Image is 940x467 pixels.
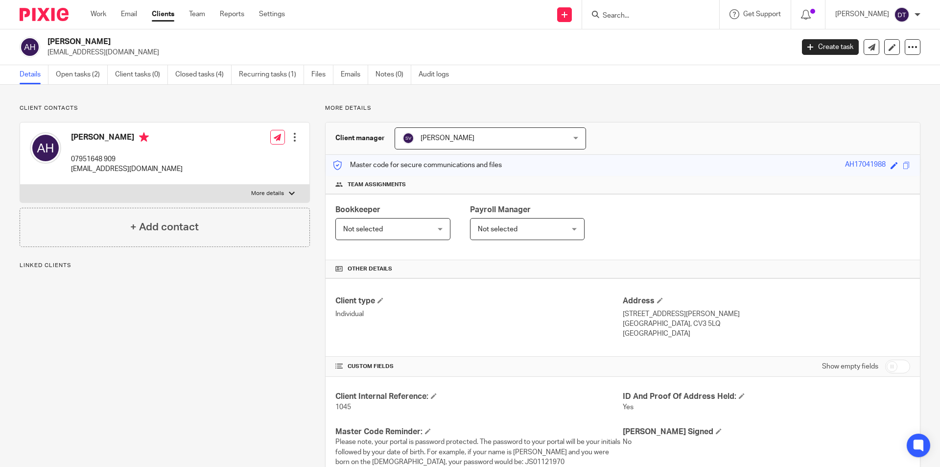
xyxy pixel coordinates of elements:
[239,65,304,84] a: Recurring tasks (1)
[822,362,878,371] label: Show empty fields
[335,133,385,143] h3: Client manager
[743,11,781,18] span: Get Support
[91,9,106,19] a: Work
[335,309,623,319] p: Individual
[623,309,910,319] p: [STREET_ADDRESS][PERSON_NAME]
[335,404,351,411] span: 1045
[259,9,285,19] a: Settings
[189,9,205,19] a: Team
[335,439,620,466] span: Please note, your portal is password protected. The password to your portal will be your initials...
[335,427,623,437] h4: Master Code Reminder:
[623,427,910,437] h4: [PERSON_NAME] Signed
[56,65,108,84] a: Open tasks (2)
[20,37,40,57] img: svg%3E
[121,9,137,19] a: Email
[335,206,380,214] span: Bookkeeper
[623,319,910,329] p: [GEOGRAPHIC_DATA], CV3 5LQ
[20,104,310,112] p: Client contacts
[335,363,623,370] h4: CUSTOM FIELDS
[623,329,910,339] p: [GEOGRAPHIC_DATA]
[343,226,383,233] span: Not selected
[802,39,859,55] a: Create task
[251,190,284,197] p: More details
[470,206,531,214] span: Payroll Manager
[845,160,886,171] div: AH17041988
[311,65,333,84] a: Files
[71,132,183,145] h4: [PERSON_NAME]
[623,404,634,411] span: Yes
[152,9,174,19] a: Clients
[348,265,392,273] span: Other details
[402,132,414,144] img: svg%3E
[894,7,910,23] img: svg%3E
[47,37,639,47] h2: [PERSON_NAME]
[20,262,310,270] p: Linked clients
[335,392,623,402] h4: Client Internal Reference:
[341,65,368,84] a: Emails
[175,65,232,84] a: Closed tasks (4)
[139,132,149,142] i: Primary
[835,9,889,19] p: [PERSON_NAME]
[376,65,411,84] a: Notes (0)
[421,135,474,142] span: [PERSON_NAME]
[602,12,690,21] input: Search
[115,65,168,84] a: Client tasks (0)
[623,439,632,445] span: No
[478,226,517,233] span: Not selected
[30,132,61,164] img: svg%3E
[333,160,502,170] p: Master code for secure communications and files
[47,48,787,57] p: [EMAIL_ADDRESS][DOMAIN_NAME]
[130,220,199,235] h4: + Add contact
[20,8,69,21] img: Pixie
[419,65,456,84] a: Audit logs
[335,296,623,306] h4: Client type
[220,9,244,19] a: Reports
[325,104,920,112] p: More details
[623,296,910,306] h4: Address
[20,65,48,84] a: Details
[348,181,406,189] span: Team assignments
[71,164,183,174] p: [EMAIL_ADDRESS][DOMAIN_NAME]
[623,392,910,402] h4: ID And Proof Of Address Held:
[71,154,183,164] p: 07951648 909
